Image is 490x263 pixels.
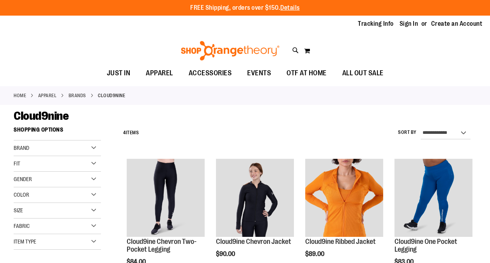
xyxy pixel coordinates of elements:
img: Shop Orangetheory [180,41,281,60]
a: Cloud9ine Chevron Two-Pocket Legging [127,159,205,238]
span: Fabric [14,223,30,229]
strong: Shopping Options [14,123,101,140]
img: Cloud9ine Chevron Two-Pocket Legging [127,159,205,237]
span: Gender [14,176,32,182]
span: Cloud9nine [14,109,69,123]
img: Cloud9ine One Pocket Legging [394,159,472,237]
a: APPAREL [38,92,57,99]
a: Cloud9ine Ribbed Jacket [305,159,383,238]
span: 4 [123,130,126,135]
span: $90.00 [216,251,236,258]
span: EVENTS [247,64,271,82]
label: Sort By [398,129,417,136]
a: Cloud9ine One Pocket Legging [394,238,457,253]
span: APPAREL [146,64,173,82]
span: OTF AT HOME [287,64,327,82]
a: Sign In [400,20,418,28]
a: BRANDS [69,92,86,99]
strong: Cloud9nine [98,92,125,99]
span: Color [14,192,29,198]
a: Cloud9ine Chevron Jacket [216,238,291,245]
p: FREE Shipping, orders over $150. [190,4,300,12]
span: ACCESSORIES [189,64,232,82]
img: Cloud9ine Chevron Jacket [216,159,294,237]
a: Cloud9ine One Pocket Legging [394,159,472,238]
span: Brand [14,145,29,151]
a: Home [14,92,26,99]
span: Size [14,207,23,213]
h2: Items [123,127,139,139]
a: Cloud9ine Chevron Two-Pocket Legging [127,238,196,253]
a: Create an Account [431,20,483,28]
span: JUST IN [107,64,131,82]
a: Tracking Info [358,20,394,28]
img: Cloud9ine Ribbed Jacket [305,159,383,237]
span: Item Type [14,238,36,245]
span: Fit [14,160,20,167]
a: Cloud9ine Chevron Jacket [216,159,294,238]
a: Details [280,4,300,11]
a: Cloud9ine Ribbed Jacket [305,238,376,245]
span: ALL OUT SALE [342,64,384,82]
span: $89.00 [305,251,325,258]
